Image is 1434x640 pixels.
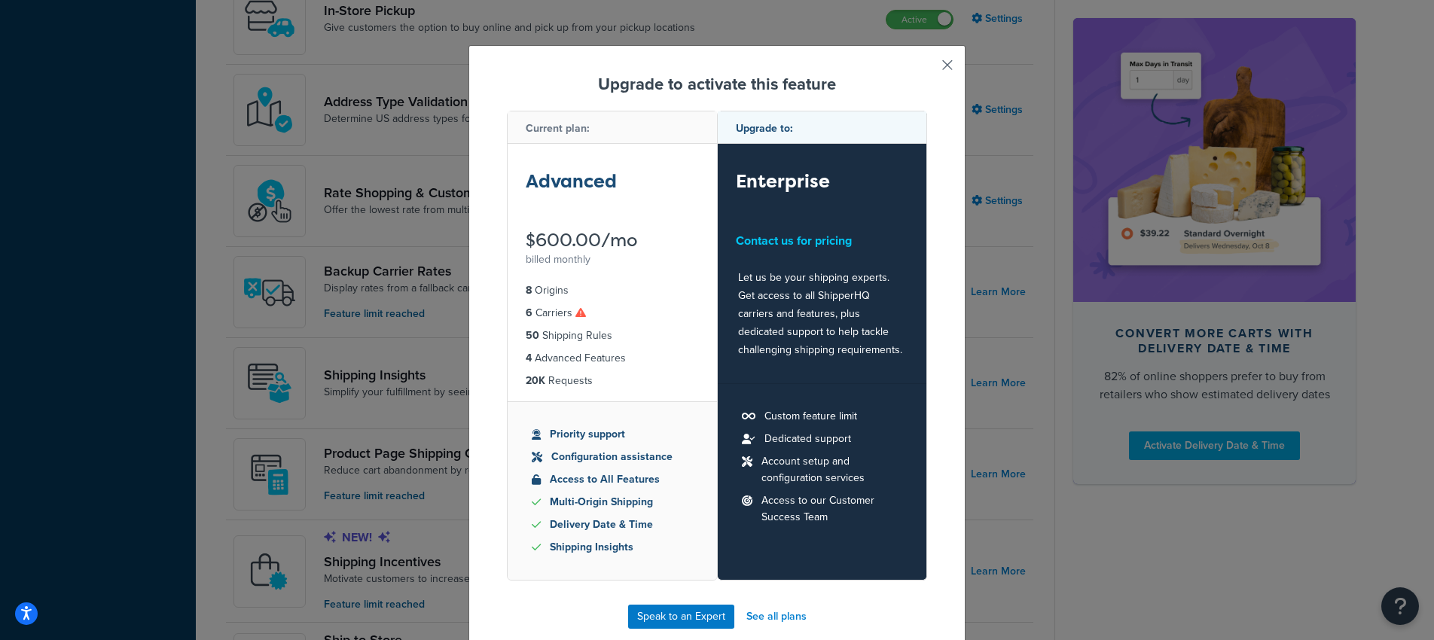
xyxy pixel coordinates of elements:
[742,492,903,526] li: Access to our Customer Success Team
[526,350,532,366] strong: 4
[532,471,693,488] li: Access to All Features
[742,431,903,447] li: Dedicated support
[532,426,693,443] li: Priority support
[526,328,539,343] strong: 50
[736,169,830,194] strong: Enterprise
[526,305,532,321] strong: 6
[736,231,909,251] div: Contact us for pricing
[526,350,699,367] li: Advanced Features
[526,305,699,322] li: Carriers
[526,249,699,270] div: billed monthly
[628,605,734,629] a: Speak to an Expert
[532,449,693,465] li: Configuration assistance
[746,606,807,627] a: See all plans
[526,169,617,194] strong: Advanced
[718,111,927,144] div: Upgrade to:
[526,282,699,299] li: Origins
[532,494,693,510] li: Multi-Origin Shipping
[742,453,903,486] li: Account setup and configuration services
[598,72,836,96] strong: Upgrade to activate this feature
[718,263,927,359] div: Let us be your shipping experts. Get access to all ShipperHQ carriers and features, plus dedicate...
[532,539,693,556] li: Shipping Insights
[526,282,532,298] strong: 8
[532,517,693,533] li: Delivery Date & Time
[526,373,545,389] strong: 20K
[526,373,699,389] li: Requests
[508,111,717,144] div: Current plan:
[742,408,903,425] li: Custom feature limit
[526,328,699,344] li: Shipping Rules
[526,231,699,249] div: $600.00/mo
